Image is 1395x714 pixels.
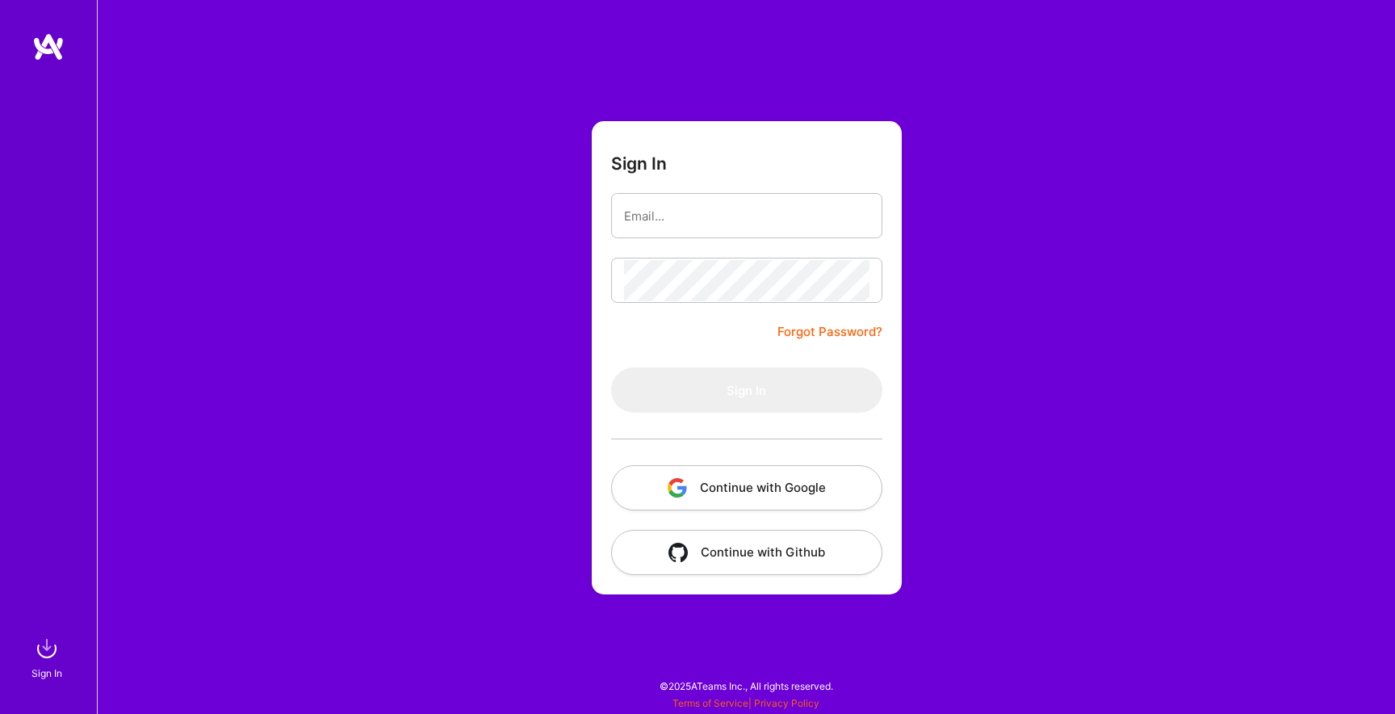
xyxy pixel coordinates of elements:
[668,478,687,498] img: icon
[672,697,748,709] a: Terms of Service
[754,697,819,709] a: Privacy Policy
[32,32,65,61] img: logo
[668,543,688,562] img: icon
[611,367,882,413] button: Sign In
[624,195,869,237] input: Email...
[777,322,882,342] a: Forgot Password?
[34,632,63,682] a: sign inSign In
[611,465,882,510] button: Continue with Google
[31,665,62,682] div: Sign In
[611,530,882,575] button: Continue with Github
[97,666,1395,706] div: © 2025 ATeams Inc., All rights reserved.
[611,153,667,174] h3: Sign In
[672,697,819,709] span: |
[31,632,63,665] img: sign in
